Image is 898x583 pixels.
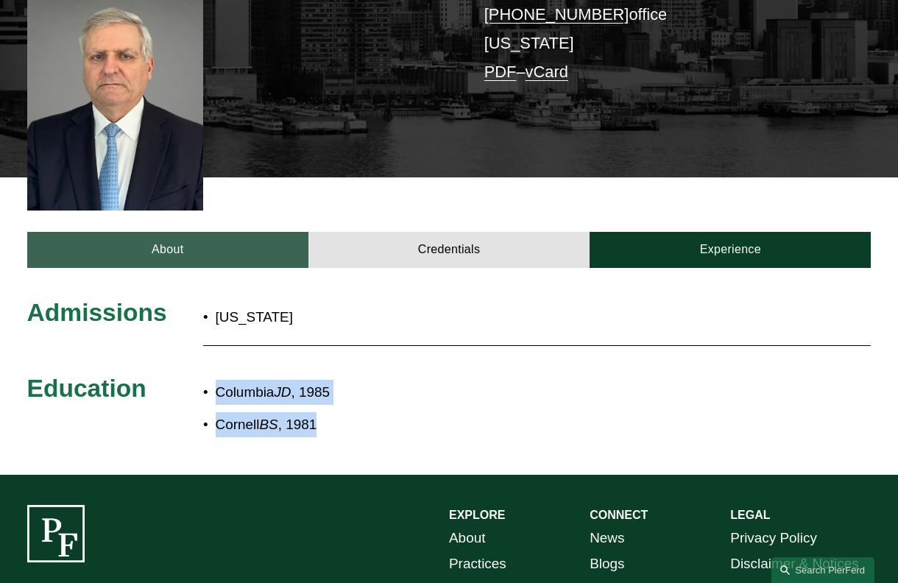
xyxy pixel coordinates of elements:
[27,299,167,326] span: Admissions
[449,526,485,551] a: About
[216,305,520,330] p: [US_STATE]
[449,551,506,576] a: Practices
[590,509,648,521] strong: CONNECT
[730,509,770,521] strong: LEGAL
[730,551,858,576] a: Disclaimer & Notices
[590,232,871,268] a: Experience
[308,232,590,268] a: Credentials
[484,63,517,81] a: PDF
[730,526,817,551] a: Privacy Policy
[526,63,568,81] a: vCard
[449,509,505,521] strong: EXPLORE
[590,526,624,551] a: News
[27,375,146,402] span: Education
[484,5,629,24] a: [PHONE_NUMBER]
[216,380,766,405] p: Columbia , 1985
[274,384,291,400] em: JD
[27,232,308,268] a: About
[259,417,277,432] em: BS
[771,557,874,583] a: Search this site
[590,551,624,576] a: Blogs
[216,412,766,437] p: Cornell , 1981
